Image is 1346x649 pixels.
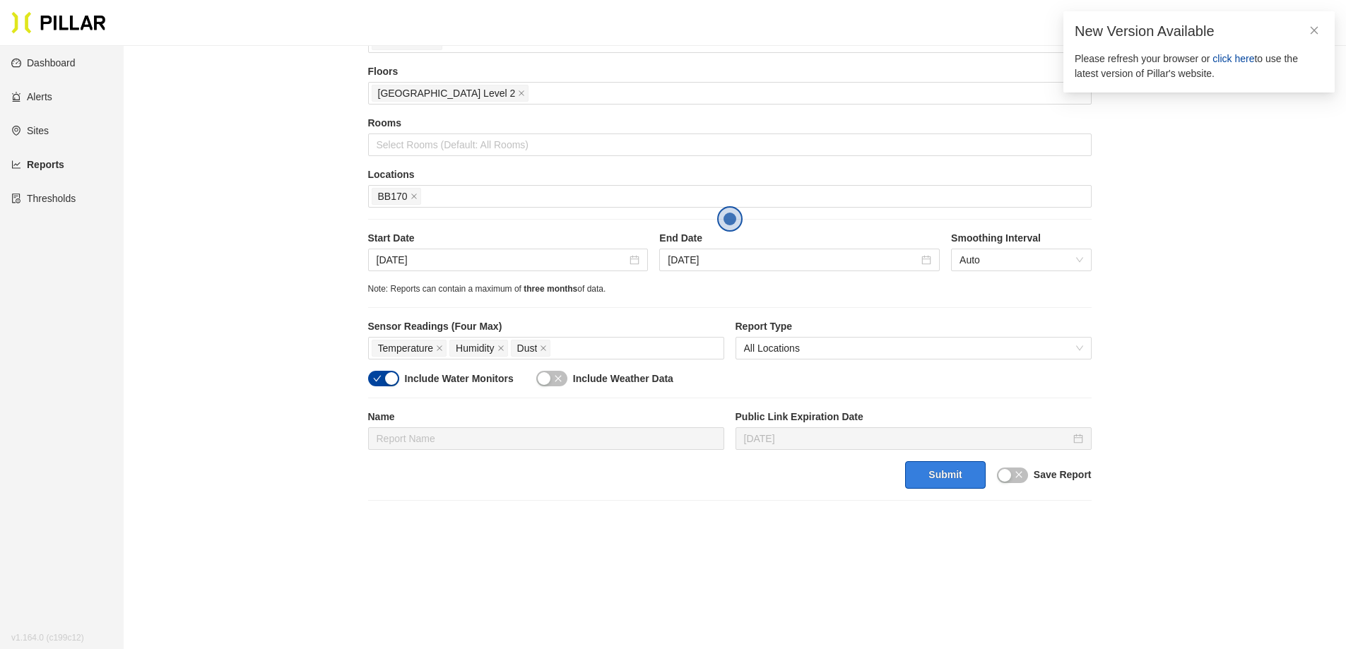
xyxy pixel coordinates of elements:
[368,282,1092,296] div: Note: Reports can contain a maximum of of data.
[405,371,514,386] label: Include Water Monitors
[736,410,1092,424] label: Public Link Expiration Date
[368,319,724,334] label: Sensor Readings (Four Max)
[1212,53,1254,64] span: click here
[411,193,418,201] span: close
[11,193,76,204] a: exceptionThresholds
[717,206,743,232] button: Open the dialog
[11,11,106,34] img: Pillar Technologies
[456,340,494,356] span: Humidity
[517,340,538,356] span: Dust
[368,116,1092,131] label: Rooms
[11,125,49,136] a: environmentSites
[524,284,577,294] span: three months
[11,159,64,170] a: line-chartReports
[744,338,1083,359] span: All Locations
[436,345,443,353] span: close
[1075,52,1323,81] p: Please refresh your browser or to use the latest version of Pillar's website.
[744,431,1070,446] input: Oct 6, 2025
[554,374,562,383] span: close
[368,64,1092,79] label: Floors
[11,91,52,102] a: alertAlerts
[368,167,1092,182] label: Locations
[378,85,516,101] span: [GEOGRAPHIC_DATA] Level 2
[1015,470,1023,479] span: close
[540,345,547,353] span: close
[668,252,919,268] input: Sep 22, 2025
[11,57,76,69] a: dashboardDashboard
[377,252,627,268] input: Sep 15, 2025
[905,461,985,489] button: Submit
[573,371,673,386] label: Include Weather Data
[960,249,1082,270] span: Auto
[736,319,1092,334] label: Report Type
[378,340,434,356] span: Temperature
[373,374,382,383] span: check
[368,410,724,424] label: Name
[1309,25,1319,35] span: close
[368,427,724,450] input: Report Name
[497,345,504,353] span: close
[518,90,525,98] span: close
[368,231,649,246] label: Start Date
[1034,468,1092,482] label: Save Report
[951,231,1091,246] label: Smoothing Interval
[378,189,408,204] span: BB170
[1075,23,1323,40] div: New Version Available
[659,231,940,246] label: End Date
